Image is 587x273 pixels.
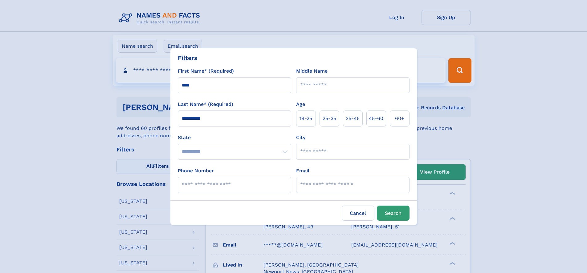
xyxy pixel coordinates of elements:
button: Search [377,206,410,221]
label: Email [296,167,309,175]
span: 18‑25 [300,115,312,122]
label: Phone Number [178,167,214,175]
label: Age [296,101,305,108]
span: 35‑45 [346,115,360,122]
div: Filters [178,53,198,62]
label: Middle Name [296,67,328,75]
label: State [178,134,291,141]
label: City [296,134,305,141]
span: 25‑35 [323,115,336,122]
label: Last Name* (Required) [178,101,233,108]
span: 45‑60 [369,115,383,122]
label: First Name* (Required) [178,67,234,75]
label: Cancel [342,206,374,221]
span: 60+ [395,115,404,122]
